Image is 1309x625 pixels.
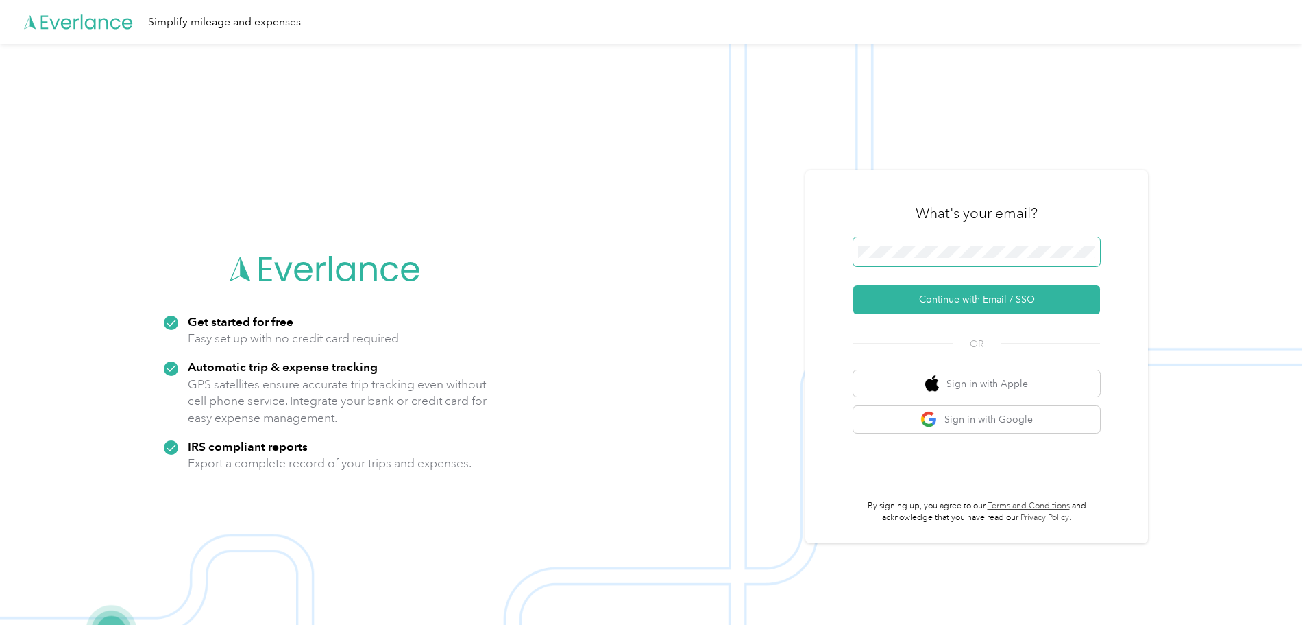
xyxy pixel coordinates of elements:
[188,439,308,453] strong: IRS compliant reports
[1020,512,1069,523] a: Privacy Policy
[988,501,1070,511] a: Terms and Conditions
[188,376,487,427] p: GPS satellites ensure accurate trip tracking even without cell phone service. Integrate your bank...
[188,314,293,329] strong: Get started for free
[853,406,1100,433] button: google logoSign in with Google
[916,204,1038,223] h3: What's your email?
[925,375,939,392] img: apple logo
[853,370,1100,397] button: apple logoSign in with Apple
[188,359,378,374] strong: Automatic trip & expense tracking
[920,411,938,428] img: google logo
[188,455,472,472] p: Export a complete record of your trips and expenses.
[853,500,1100,524] p: By signing up, you agree to our and acknowledge that you have read our .
[188,330,399,347] p: Easy set up with no credit card required
[148,14,301,31] div: Simplify mileage and expenses
[853,285,1100,314] button: Continue with Email / SSO
[953,337,1001,351] span: OR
